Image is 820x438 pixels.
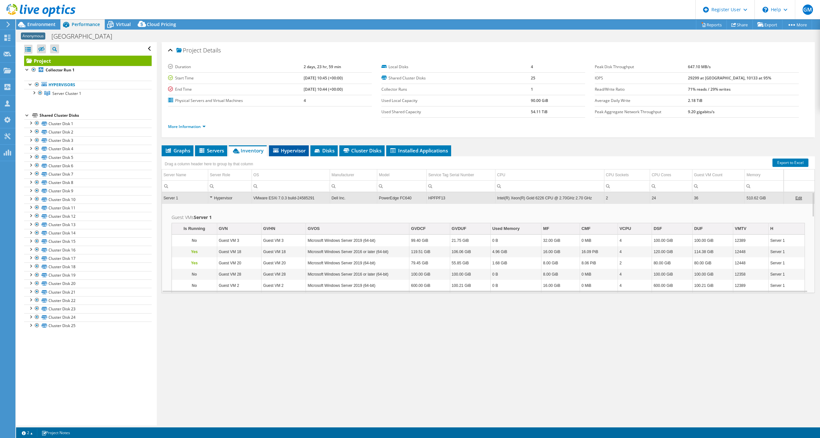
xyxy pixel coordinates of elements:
h2: Guest VMs [172,214,805,221]
div: GVDCF [411,225,426,233]
td: Column GVN, Value Guest VM 28 [217,269,261,280]
td: H Column [769,223,805,234]
span: Virtual [116,21,131,27]
td: Column DUF, Value 100.21 GiB [692,280,733,291]
td: Column DUF, Value 80.00 GiB [692,258,733,269]
td: Server Name Column [162,169,208,181]
td: Column GVN, Value Guest VM 2 [217,280,261,291]
td: Column GVOS, Value Microsoft Windows Server 2016 or later (64-bit) [306,246,409,258]
div: Data grid [162,156,815,293]
p: Yes [174,248,215,256]
td: Column Server Role, Filter cell [208,180,252,192]
div: GVN [219,225,228,233]
label: Collector Runs [381,86,531,93]
td: Column OS, Value VMware ESXi 7.0.3 build-24585291 [252,192,330,204]
b: Server 1 [194,214,212,220]
td: Column Used Memory, Value 0 B [490,280,541,291]
b: 25 [531,75,535,81]
td: Column GVDUF, Value 21.75 GiB [450,235,490,246]
td: Column Server Role, Value Hypervisor [208,192,252,204]
td: Column H, Value Server 1 [769,258,805,269]
div: H [770,225,773,233]
b: [DATE] 10:45 (+00:00) [304,75,343,81]
div: CMF [582,225,591,233]
td: Column CMF, Value 0 MiB [580,280,618,291]
td: Column Used Memory, Value 1.68 GiB [490,258,541,269]
span: Installed Applications [389,147,448,154]
td: Server Role Column [208,169,252,181]
td: GVHN Column [262,223,306,234]
b: [DATE] 10:44 (+00:00) [304,87,343,92]
a: More Information [168,124,206,129]
b: 2.18 TiB [688,98,702,103]
td: VMTV Column [733,223,768,234]
label: Local Disks [381,64,531,70]
a: Cluster Disk 5 [24,153,152,161]
td: Column H, Value Server 1 [769,246,805,258]
td: Column CPU Cores, Filter cell [650,180,692,192]
td: Column GVDUF, Value 106.06 GiB [450,246,490,258]
label: Used Local Capacity [381,97,531,104]
td: GVN Column [217,223,261,234]
td: Column Memory, Value 510.62 GiB [745,192,784,204]
td: Column Used Memory, Value 0 B [490,235,541,246]
span: GM [803,5,813,15]
td: Column GVN, Value Guest VM 18 [217,246,261,258]
label: End Time [168,86,304,93]
span: Performance [72,21,100,27]
div: Service Tag Serial Number [428,171,474,179]
span: Disks [314,147,334,154]
label: Peak Aggregate Network Throughput [595,109,688,115]
a: Cluster Disk 15 [24,237,152,246]
td: Manufacturer Column [330,169,377,181]
div: CPU Sockets [606,171,629,179]
a: Cluster Disk 14 [24,229,152,237]
td: Column Server Name, Filter cell [162,180,208,192]
b: 9.20 gigabits/s [688,109,715,114]
span: Graphs [165,147,190,154]
a: Cluster Disk 9 [24,187,152,195]
b: 4 [304,98,306,103]
td: Column GVOS, Value Microsoft Windows Server 2019 (64-bit) [306,235,409,246]
td: Column Model, Filter cell [377,180,427,192]
td: Column Is Running, Value No [172,280,217,291]
a: Cluster Disk 24 [24,313,152,322]
span: Environment [27,21,56,27]
td: Column MF, Value 32.00 GiB [541,235,580,246]
td: Column MF, Value 16.00 GiB [541,246,580,258]
td: Column GVHN, Value Guest VM 3 [262,235,306,246]
td: Column GVDUF, Value 100.21 GiB [450,280,490,291]
div: DSF [654,225,662,233]
a: Cluster Disk 23 [24,305,152,313]
b: 4 [531,64,533,69]
td: Column GVDUF, Value 100.00 GiB [450,269,490,280]
svg: \n [762,7,768,13]
a: Cluster Disk 17 [24,254,152,262]
td: Column Manufacturer, Value Dell Inc. [330,192,377,204]
a: Edit [795,196,802,200]
a: Cluster Disk 25 [24,322,152,330]
a: Reports [696,20,727,30]
div: Guest VM Count [694,171,723,179]
td: Column OS, Filter cell [252,180,330,192]
div: MF [543,225,549,233]
td: Column VMTV, Value 12448 [733,258,768,269]
div: DUF [694,225,703,233]
td: Used Memory Column [490,223,541,234]
td: Column Service Tag Serial Number, Value HPFPF13 [427,192,495,204]
td: Memory Column [745,169,784,181]
td: Column GVDCF, Value 79.45 GiB [409,258,450,269]
a: Cluster Disk 2 [24,128,152,136]
td: Column VMTV, Value 12389 [733,280,768,291]
a: Server Cluster 1 [24,89,152,97]
td: Column Is Running, Value Yes [172,258,217,269]
td: Column CMF, Value 0 MiB [580,235,618,246]
td: CMF Column [580,223,618,234]
td: Column CMF, Value 0 MiB [580,269,618,280]
td: Model Column [377,169,427,181]
td: Column DSF, Value 600.00 GiB [652,280,692,291]
td: Column GVHN, Value Guest VM 2 [262,280,306,291]
a: Cluster Disk 16 [24,246,152,254]
div: Hypervisor [210,194,250,202]
a: Cluster Disk 4 [24,145,152,153]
